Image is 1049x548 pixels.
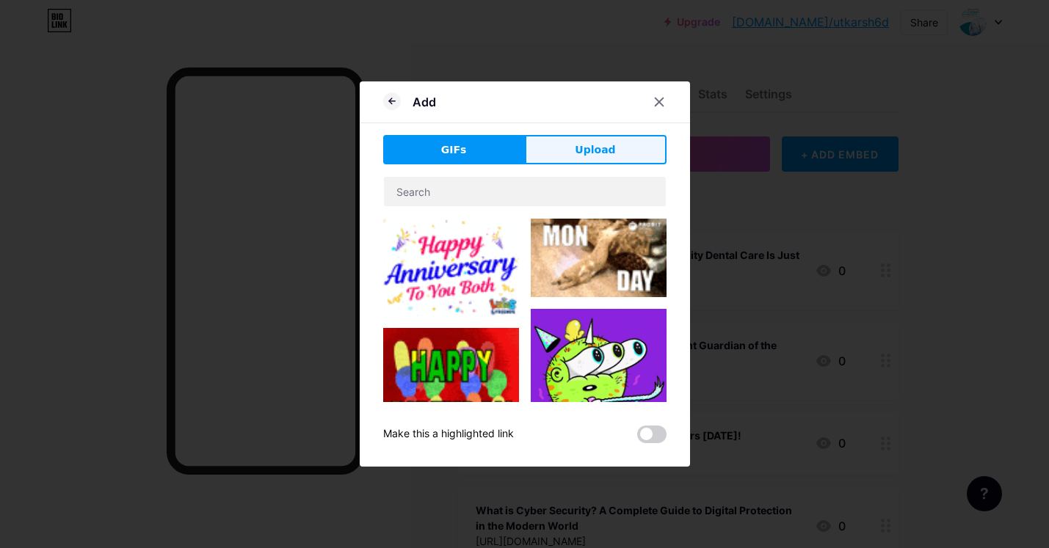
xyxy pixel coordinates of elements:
[441,142,467,158] span: GIFs
[413,93,436,111] div: Add
[531,219,667,297] img: Gihpy
[525,135,667,164] button: Upload
[384,177,666,206] input: Search
[383,328,519,464] img: Gihpy
[383,425,514,443] div: Make this a highlighted link
[531,309,667,445] img: Gihpy
[575,142,615,158] span: Upload
[383,135,525,164] button: GIFs
[383,219,519,316] img: Gihpy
